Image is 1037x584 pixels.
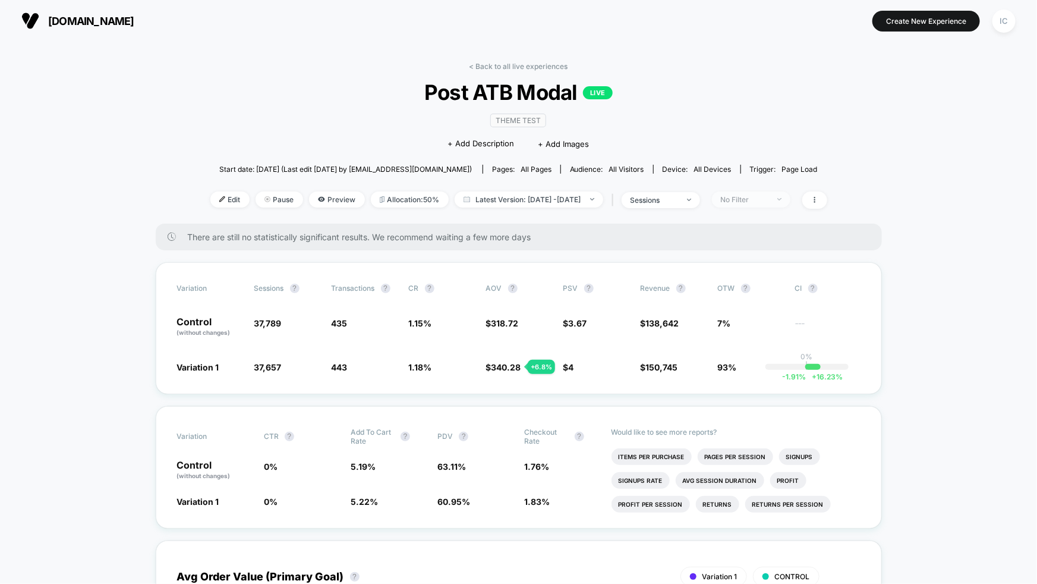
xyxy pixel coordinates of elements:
span: $ [563,318,587,328]
li: Profit Per Session [612,496,690,513]
div: IC [992,10,1016,33]
span: -1.91 % [783,372,806,381]
span: 5.19 % [351,461,376,472]
span: Edit [210,191,250,208]
button: ? [285,432,294,441]
span: $ [486,318,519,328]
span: 150,745 [646,362,678,372]
button: ? [584,284,594,293]
span: AOV [486,284,502,293]
img: edit [219,196,225,202]
span: | [609,191,622,209]
span: CR [409,284,419,293]
span: Add To Cart Rate [351,428,395,445]
span: All Visitors [609,165,644,174]
span: $ [641,362,678,372]
span: + Add Description [447,138,514,150]
span: Device: [653,165,740,174]
span: 443 [332,362,348,372]
span: all devices [694,165,732,174]
li: Returns [696,496,739,513]
li: Signups [779,448,820,465]
span: + [812,372,817,381]
span: 138,642 [646,318,679,328]
span: 435 [332,318,348,328]
span: 16.23 % [806,372,843,381]
button: ? [459,432,468,441]
span: 7% [718,318,731,328]
p: 0% [801,352,813,361]
button: ? [350,572,360,582]
span: 63.11 % [437,461,466,472]
span: Theme Test [490,114,546,127]
a: < Back to all live experiences [469,62,568,71]
span: There are still no statistically significant results. We recommend waiting a few more days [188,232,858,242]
div: No Filter [721,195,768,204]
img: rebalance [380,196,384,203]
button: ? [575,432,584,441]
span: PDV [437,432,453,441]
img: end [264,196,270,202]
span: Variation [177,428,242,445]
span: (without changes) [177,472,231,479]
div: + 6.8 % [528,360,555,374]
span: 1.83 % [525,497,550,507]
button: ? [401,432,410,441]
span: $ [486,362,521,372]
span: Start date: [DATE] (Last edit [DATE] by [EMAIL_ADDRESS][DOMAIN_NAME]) [219,165,472,174]
li: Profit [770,472,806,489]
li: Returns Per Session [745,496,831,513]
img: end [777,198,781,200]
span: [DOMAIN_NAME] [48,15,134,27]
span: $ [641,318,679,328]
span: Pause [256,191,303,208]
p: LIVE [583,86,613,99]
div: Trigger: [750,165,818,174]
p: Control [177,460,252,481]
span: 318.72 [491,318,519,328]
span: --- [795,320,861,337]
li: Pages Per Session [698,448,773,465]
span: 1.18 % [409,362,432,372]
span: Revenue [641,284,670,293]
span: Variation 1 [177,497,219,507]
span: PSV [563,284,578,293]
span: CONTROL [775,572,810,581]
li: Avg Session Duration [676,472,764,489]
button: ? [290,284,300,293]
span: CI [795,284,861,293]
button: ? [508,284,518,293]
li: Signups Rate [612,472,670,489]
span: 340.28 [491,362,521,372]
span: Preview [309,191,365,208]
button: IC [989,9,1019,33]
span: 93% [718,362,737,372]
button: ? [676,284,686,293]
span: Variation 1 [177,362,219,372]
span: 0 % [264,497,278,507]
span: Page Load [782,165,818,174]
button: ? [808,284,818,293]
span: 1.76 % [525,461,550,472]
div: sessions [631,196,678,205]
span: Latest Version: [DATE] - [DATE] [455,191,603,208]
span: 3.67 [569,318,587,328]
p: | [806,361,808,370]
button: ? [425,284,434,293]
span: Transactions [332,284,375,293]
span: 60.95 % [437,497,470,507]
img: end [590,198,594,200]
span: 0 % [264,461,278,472]
span: 4 [569,362,574,372]
button: [DOMAIN_NAME] [18,11,138,30]
span: OTW [718,284,783,293]
button: Create New Experience [872,11,980,32]
p: Control [177,317,242,337]
li: Items Per Purchase [612,448,692,465]
img: calendar [464,196,470,202]
div: Audience: [570,165,644,174]
span: Variation 1 [702,572,737,581]
img: Visually logo [21,12,39,30]
span: 5.22 % [351,497,378,507]
span: $ [563,362,574,372]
